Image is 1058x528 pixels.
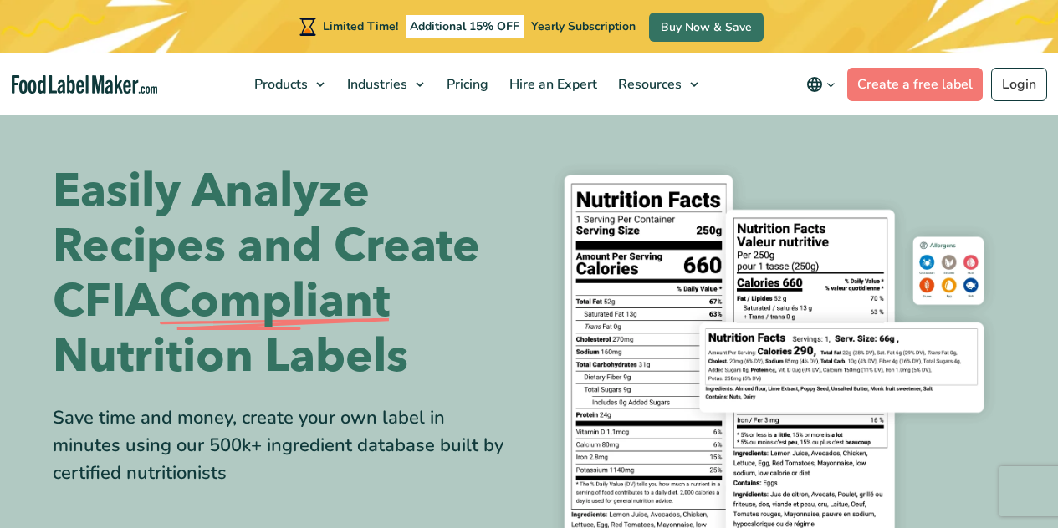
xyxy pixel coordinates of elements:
[406,15,524,38] span: Additional 15% OFF
[991,68,1047,101] a: Login
[442,75,490,94] span: Pricing
[323,18,398,34] span: Limited Time!
[244,53,333,115] a: Products
[613,75,683,94] span: Resources
[337,53,432,115] a: Industries
[531,18,636,34] span: Yearly Subscription
[649,13,764,42] a: Buy Now & Save
[53,164,517,384] h1: Easily Analyze Recipes and Create CFIA Nutrition Labels
[499,53,604,115] a: Hire an Expert
[249,75,309,94] span: Products
[847,68,983,101] a: Create a free label
[159,274,390,329] span: Compliant
[608,53,707,115] a: Resources
[53,404,517,487] div: Save time and money, create your own label in minutes using our 500k+ ingredient database built b...
[504,75,599,94] span: Hire an Expert
[437,53,495,115] a: Pricing
[342,75,409,94] span: Industries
